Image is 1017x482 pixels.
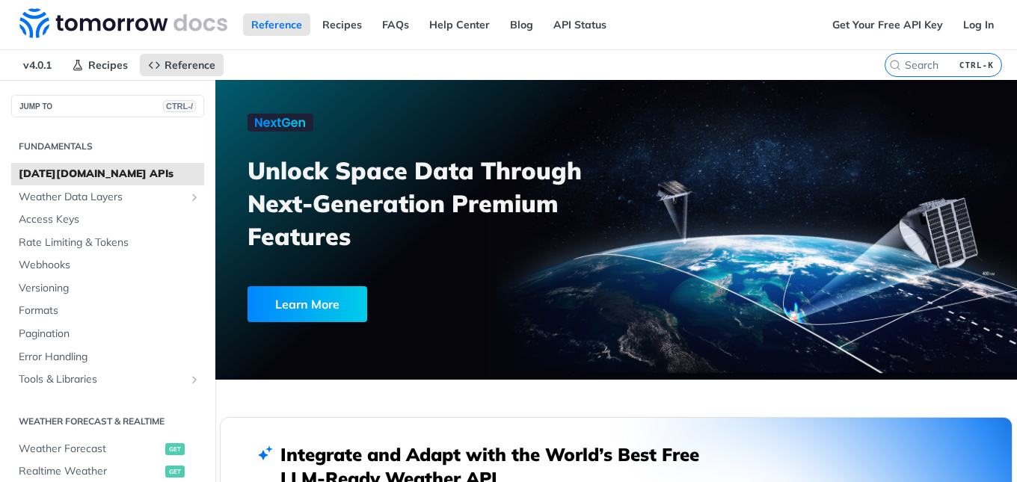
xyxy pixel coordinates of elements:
[11,254,204,276] a: Webhooks
[11,368,204,391] a: Tools & LibrariesShow subpages for Tools & Libraries
[19,372,185,387] span: Tools & Libraries
[19,464,162,479] span: Realtime Weather
[188,191,200,203] button: Show subpages for Weather Data Layers
[243,13,310,36] a: Reference
[421,13,498,36] a: Help Center
[248,286,367,322] div: Learn More
[140,54,224,76] a: Reference
[188,374,200,386] button: Show subpages for Tools & Libraries
[19,281,200,296] span: Versioning
[11,415,204,428] h2: Weather Forecast & realtime
[165,58,215,72] span: Reference
[545,13,615,36] a: API Status
[19,8,227,38] img: Tomorrow.io Weather API Docs
[11,300,204,322] a: Formats
[15,54,60,76] span: v4.0.1
[824,13,951,36] a: Get Your Free API Key
[19,303,200,318] span: Formats
[889,59,901,71] svg: Search
[11,232,204,254] a: Rate Limiting & Tokens
[19,235,200,250] span: Rate Limiting & Tokens
[11,323,204,345] a: Pagination
[19,350,200,365] span: Error Handling
[64,54,136,76] a: Recipes
[314,13,370,36] a: Recipes
[11,186,204,208] a: Weather Data LayersShow subpages for Weather Data Layers
[165,443,185,455] span: get
[19,212,200,227] span: Access Keys
[11,208,204,231] a: Access Keys
[11,163,204,185] a: [DATE][DOMAIN_NAME] APIs
[248,114,313,132] img: NextGen
[11,277,204,300] a: Versioning
[248,154,633,253] h3: Unlock Space Data Through Next-Generation Premium Features
[19,258,200,273] span: Webhooks
[11,140,204,153] h2: Fundamentals
[165,466,185,478] span: get
[11,346,204,368] a: Error Handling
[502,13,541,36] a: Blog
[19,167,200,182] span: [DATE][DOMAIN_NAME] APIs
[11,95,204,117] button: JUMP TOCTRL-/
[11,438,204,460] a: Weather Forecastget
[88,58,128,72] span: Recipes
[955,13,1002,36] a: Log In
[163,100,196,112] span: CTRL-/
[19,442,162,457] span: Weather Forecast
[248,286,556,322] a: Learn More
[19,190,185,205] span: Weather Data Layers
[374,13,417,36] a: FAQs
[956,58,998,72] kbd: CTRL-K
[19,327,200,342] span: Pagination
